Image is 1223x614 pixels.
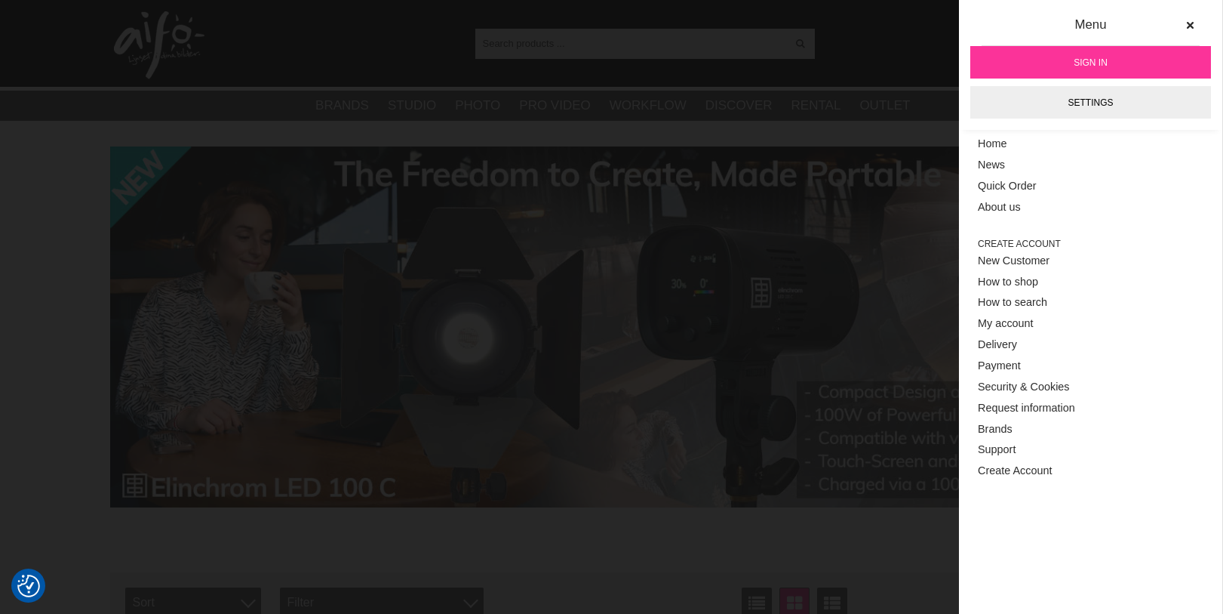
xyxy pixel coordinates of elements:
a: Support [978,440,1203,461]
input: Search products ... [475,32,787,54]
a: My account [978,313,1203,335]
div: Menu [982,15,1200,46]
a: Delivery [978,335,1203,356]
span: Create account [978,237,1203,251]
a: How to search [978,292,1203,313]
a: Photo [455,96,500,116]
a: News [978,155,1203,176]
img: Revisit consent button [17,575,40,597]
a: Quick Order [978,176,1203,197]
a: How to shop [978,271,1203,292]
a: Discover [705,96,773,116]
a: Outlet [859,96,910,116]
a: Brands [315,96,369,116]
a: Studio [388,96,436,116]
a: Rental [791,96,841,116]
a: Pro Video [519,96,590,116]
a: Workflow [610,96,687,116]
a: About us [978,197,1203,218]
a: Security & Cookies [978,377,1203,398]
a: Settings [970,86,1211,119]
a: Home [978,134,1203,155]
a: New Customer [978,251,1203,272]
span: Sign in [1074,56,1108,69]
img: logo.png [114,11,204,79]
button: Consent Preferences [17,572,40,600]
a: Payment [978,356,1203,377]
a: Create Account [978,461,1203,482]
a: Sign in [970,46,1211,79]
a: Request information [978,398,1203,419]
img: Ad:002 banner-elin-led100c11390x.jpg [110,147,1114,508]
a: Brands [978,419,1203,440]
